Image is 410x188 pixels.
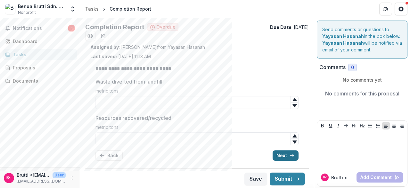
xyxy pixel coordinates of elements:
div: Documents [13,77,72,84]
a: Documents [3,76,77,86]
div: Send comments or questions to in the box below. will be notified via email of your comment. [317,21,407,58]
button: More [68,174,76,182]
div: Brutti <bruttibesi@gmail.com> [323,176,327,179]
button: Italicize [334,122,342,130]
strong: Yayasan Hasanah [322,40,364,46]
button: Heading 1 [350,122,358,130]
p: Waste diverted from landfill: [95,78,164,85]
p: : [PERSON_NAME] from Yayasan Hasanah [90,44,304,50]
div: Proposals [13,64,72,71]
button: download-word-button [98,31,108,41]
a: Tasks [3,49,77,60]
button: Align Left [382,122,390,130]
div: Benua Brutti Sdn. Bhd. [18,3,66,10]
span: Overdue [156,24,176,30]
nav: breadcrumb [83,4,154,13]
div: metric tons [95,88,299,96]
button: Partners [379,3,392,15]
div: Completion Report [110,5,151,12]
strong: Yayasan Hasanah [322,33,364,39]
button: Open entity switcher [68,3,77,15]
span: 1 [68,25,75,31]
div: Tasks [85,5,99,12]
p: No comments yet [319,76,405,83]
h2: Comments [319,64,346,70]
a: Proposals [3,62,77,73]
button: Underline [327,122,334,130]
button: Get Help [395,3,407,15]
p: : [DATE] [270,24,309,31]
div: Dashboard [13,38,72,45]
button: Bold [319,122,326,130]
img: Benua Brutti Sdn. Bhd. [5,4,15,14]
p: Brutti <[EMAIL_ADDRESS][DOMAIN_NAME]> [17,172,50,178]
p: [DATE] 11:13 AM [90,53,151,60]
strong: Last saved: [90,54,117,59]
button: Align Center [390,122,398,130]
p: Brutti < [331,174,347,181]
button: Align Right [398,122,406,130]
p: [EMAIL_ADDRESS][DOMAIN_NAME] [17,178,66,184]
p: User [53,172,66,178]
a: Dashboard [3,36,77,47]
div: metric tons [95,124,299,132]
button: Submit [270,173,305,185]
span: Notifications [13,26,68,31]
span: Nonprofit [18,10,36,15]
button: Bullet List [366,122,374,130]
p: Resources recovered/recycled: [95,114,173,122]
button: Next [273,150,299,161]
span: 0 [351,65,354,70]
div: Brutti <bruttibesi@gmail.com> [6,176,12,180]
a: Tasks [83,4,101,13]
p: No comments for this proposal [325,90,399,97]
button: Add Comment [357,172,403,183]
button: Heading 2 [358,122,366,130]
button: Back [95,150,123,161]
button: Save [244,173,267,185]
button: Ordered List [374,122,382,130]
button: Strike [342,122,350,130]
strong: Assigned by [90,44,119,50]
button: Notifications1 [3,23,77,33]
div: Tasks [13,51,72,58]
strong: Due Date [270,24,291,30]
h2: Completion Report [85,23,144,31]
button: Preview 700e09f3-8d64-40b2-83e8-0581f0da0ea9.pdf [85,31,95,41]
